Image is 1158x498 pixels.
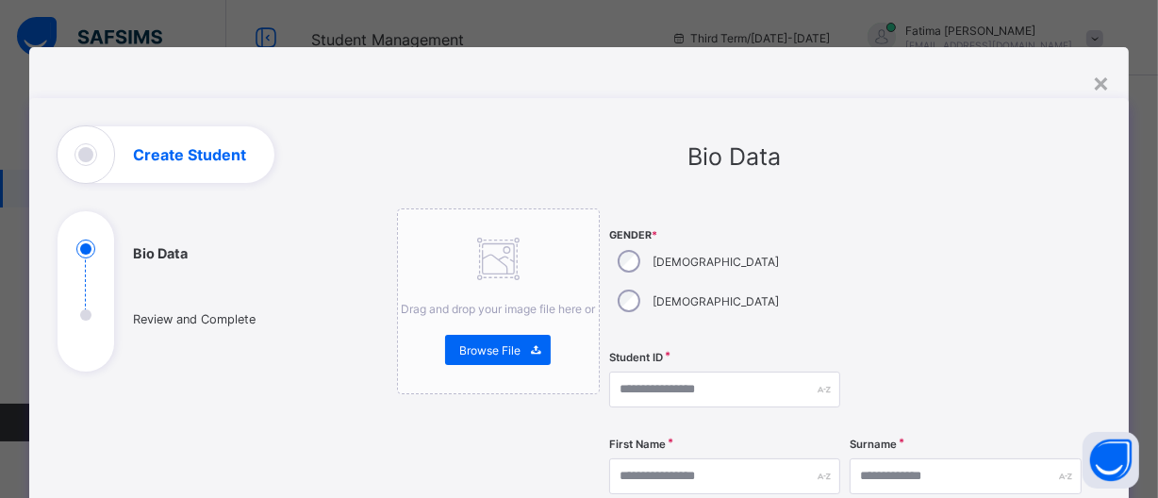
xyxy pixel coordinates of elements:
h1: Create Student [133,147,246,162]
div: Drag and drop your image file here orBrowse File [397,208,600,394]
div: × [1092,66,1110,98]
label: [DEMOGRAPHIC_DATA] [653,294,780,308]
label: Surname [850,438,897,451]
label: First Name [609,438,666,451]
span: Drag and drop your image file here or [401,302,595,316]
span: Bio Data [688,142,782,171]
label: Student ID [609,351,663,364]
span: Browse File [459,343,521,357]
label: [DEMOGRAPHIC_DATA] [653,255,780,269]
span: Gender [609,229,841,241]
button: Open asap [1083,432,1139,489]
